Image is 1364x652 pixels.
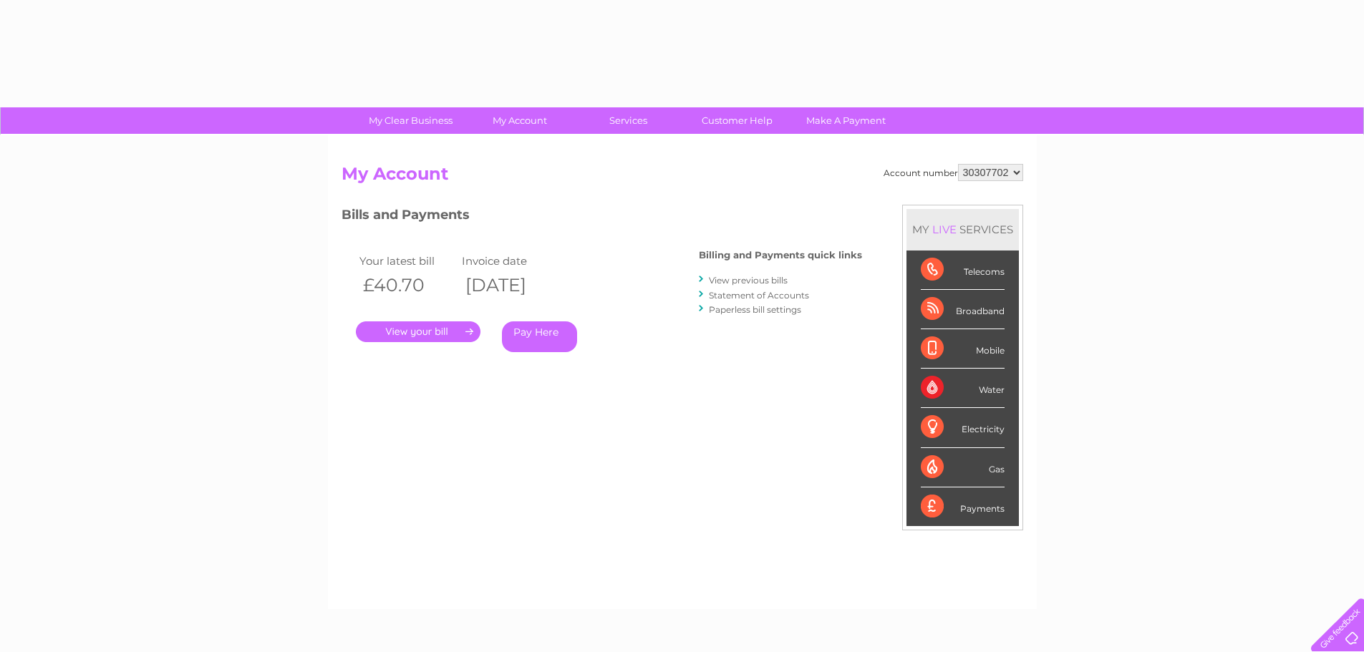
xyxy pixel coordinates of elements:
h4: Billing and Payments quick links [699,250,862,261]
td: Invoice date [458,251,561,271]
a: My Clear Business [352,107,470,134]
div: Water [921,369,1005,408]
a: Customer Help [678,107,796,134]
div: Mobile [921,329,1005,369]
td: Your latest bill [356,251,459,271]
a: Paperless bill settings [709,304,801,315]
a: My Account [460,107,579,134]
h3: Bills and Payments [342,205,862,230]
div: Broadband [921,290,1005,329]
a: Services [569,107,687,134]
a: Statement of Accounts [709,290,809,301]
a: View previous bills [709,275,788,286]
div: Telecoms [921,250,1005,290]
a: Pay Here [502,321,577,352]
div: LIVE [929,223,959,236]
div: Electricity [921,408,1005,447]
th: [DATE] [458,271,561,300]
div: Account number [884,164,1023,181]
h2: My Account [342,164,1023,191]
div: Payments [921,487,1005,526]
a: Make A Payment [787,107,905,134]
th: £40.70 [356,271,459,300]
div: Gas [921,448,1005,487]
div: MY SERVICES [906,209,1019,250]
a: . [356,321,480,342]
